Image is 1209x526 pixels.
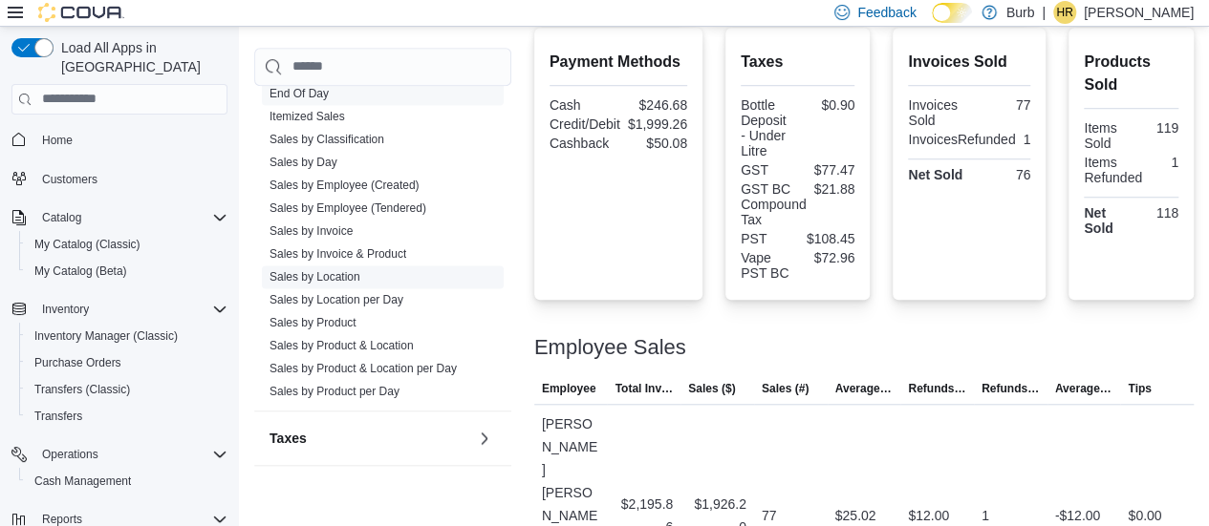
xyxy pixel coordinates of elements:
span: Load All Apps in [GEOGRAPHIC_DATA] [54,38,227,76]
button: Home [4,126,235,154]
button: Operations [4,441,235,468]
button: Taxes [473,427,496,450]
span: Sales (#) [762,381,809,396]
img: Cova [38,3,124,22]
span: Purchase Orders [34,355,121,370]
h3: Taxes [270,429,307,448]
a: Customers [34,168,105,191]
span: Total Invoiced [615,381,673,396]
button: Catalog [4,204,235,231]
div: $108.45 [802,231,855,246]
button: Purchase Orders [19,349,235,376]
span: My Catalog (Beta) [34,263,127,279]
span: Sales by Invoice & Product [270,246,406,262]
div: 118 [1135,205,1178,221]
h3: Employee Sales [534,336,686,359]
a: Sales by Location per Day [270,293,403,306]
span: Home [42,133,73,148]
span: Sales by Product [270,315,356,330]
div: InvoicesRefunded [908,132,1015,147]
a: Sales by Product & Location [270,339,414,352]
button: Inventory [34,298,97,321]
span: Sales by Location [270,269,360,284]
div: $246.68 [622,97,687,113]
div: 77 [973,97,1030,113]
a: Sales by Product per Day [270,385,399,398]
a: Sales by Employee (Created) [270,179,420,192]
span: Transfers (Classic) [34,382,130,397]
span: HR [1056,1,1072,24]
div: Harsha Ramasamy [1053,1,1076,24]
input: Dark Mode [932,3,972,23]
span: Transfers (Classic) [27,378,227,401]
div: $0.90 [802,97,855,113]
button: Catalog [34,206,89,229]
a: Cash Management [27,470,139,493]
button: Taxes [270,429,469,448]
div: 1 [1023,132,1030,147]
span: Sales by Employee (Tendered) [270,200,426,216]
span: Refunds ($) [908,381,966,396]
span: Inventory Manager (Classic) [27,325,227,347]
span: Purchase Orders [27,351,227,374]
a: Itemized Sales [270,110,345,123]
h2: Invoices Sold [908,51,1030,74]
span: Cash Management [27,470,227,493]
a: Sales by Location [270,270,360,284]
span: Employee [542,381,596,396]
a: Sales by Product [270,316,356,329]
div: Bottle Deposit - Under Litre [741,97,794,158]
span: Catalog [42,210,81,225]
strong: Net Sold [908,167,962,182]
a: Sales by Employee (Tendered) [270,201,426,215]
button: My Catalog (Beta) [19,258,235,284]
div: GST [741,162,794,178]
a: Home [34,129,80,152]
span: Average Sale [835,381,894,396]
h2: Products Sold [1084,51,1178,96]
button: Inventory Manager (Classic) [19,323,235,349]
div: GST BC Compound Tax [741,181,806,227]
p: [PERSON_NAME] [1084,1,1194,24]
p: Burb [1006,1,1035,24]
span: Sales by Location per Day [270,292,403,307]
span: Operations [42,447,98,462]
a: My Catalog (Classic) [27,233,148,256]
strong: Net Sold [1084,205,1112,236]
div: 76 [973,167,1030,182]
span: Sales by Classification [270,132,384,147]
div: Credit/Debit [550,116,620,132]
span: Sales by Product per Day [270,384,399,399]
span: Sales by Invoice [270,223,353,239]
div: Items Sold [1084,120,1127,151]
span: Operations [34,443,227,466]
p: | [1042,1,1046,24]
span: My Catalog (Beta) [27,260,227,283]
button: My Catalog (Classic) [19,231,235,258]
a: Purchase Orders [27,351,129,374]
span: End Of Day [270,86,329,101]
span: My Catalog (Classic) [27,233,227,256]
div: Cash [550,97,615,113]
button: Transfers (Classic) [19,376,235,403]
span: Tips [1128,381,1151,396]
span: Transfers [34,409,82,424]
span: Sales by Product & Location [270,338,414,353]
button: Cash Management [19,468,235,494]
span: Inventory [42,302,89,317]
div: Invoices Sold [908,97,965,128]
a: My Catalog (Beta) [27,260,135,283]
span: Sales ($) [688,381,735,396]
div: Vape PST BC [741,250,794,281]
div: 119 [1135,120,1178,136]
span: Sales by Product & Location per Day [270,361,457,376]
span: My Catalog (Classic) [34,237,140,252]
button: Operations [34,443,106,466]
a: Sales by Invoice [270,224,353,238]
span: Home [34,128,227,152]
div: Items Refunded [1084,155,1142,185]
a: Transfers (Classic) [27,378,138,401]
span: Cash Management [34,473,131,489]
span: Itemized Sales [270,109,345,124]
div: $50.08 [622,136,687,151]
